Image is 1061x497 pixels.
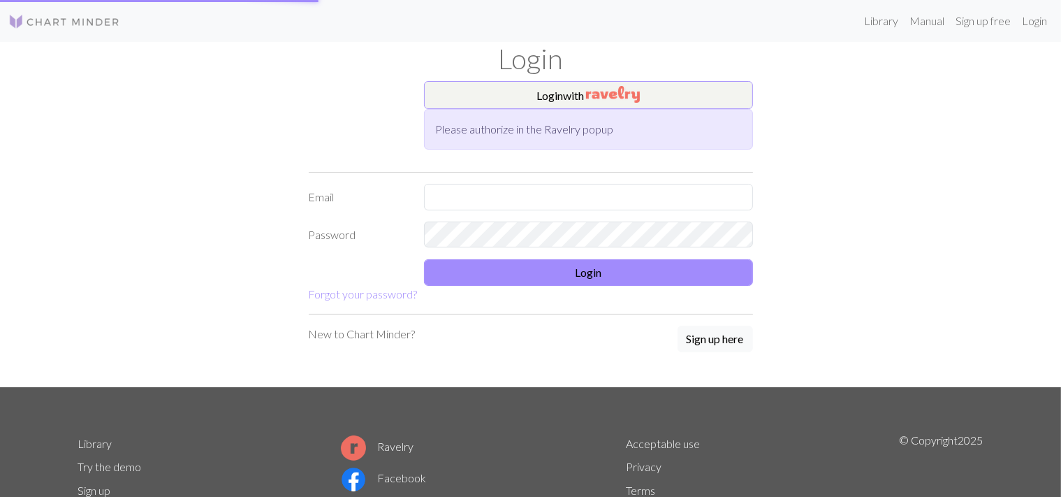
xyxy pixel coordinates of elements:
[309,326,416,343] p: New to Chart Minder?
[626,484,655,497] a: Terms
[424,81,753,109] button: Loginwith
[1016,7,1053,35] a: Login
[626,460,661,473] a: Privacy
[424,109,753,150] div: Please authorize in the Ravelry popup
[341,440,414,453] a: Ravelry
[78,484,111,497] a: Sign up
[586,86,640,103] img: Ravelry
[78,460,142,473] a: Try the demo
[424,259,753,286] button: Login
[678,326,753,354] a: Sign up here
[678,326,753,352] button: Sign up here
[309,287,418,301] a: Forgot your password?
[78,437,112,450] a: Library
[626,437,700,450] a: Acceptable use
[300,184,416,210] label: Email
[904,7,950,35] a: Manual
[300,222,416,248] label: Password
[858,7,904,35] a: Library
[950,7,1016,35] a: Sign up free
[341,435,366,461] img: Ravelry logo
[341,471,426,484] a: Facebook
[8,13,120,30] img: Logo
[70,42,992,75] h1: Login
[341,467,366,492] img: Facebook logo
